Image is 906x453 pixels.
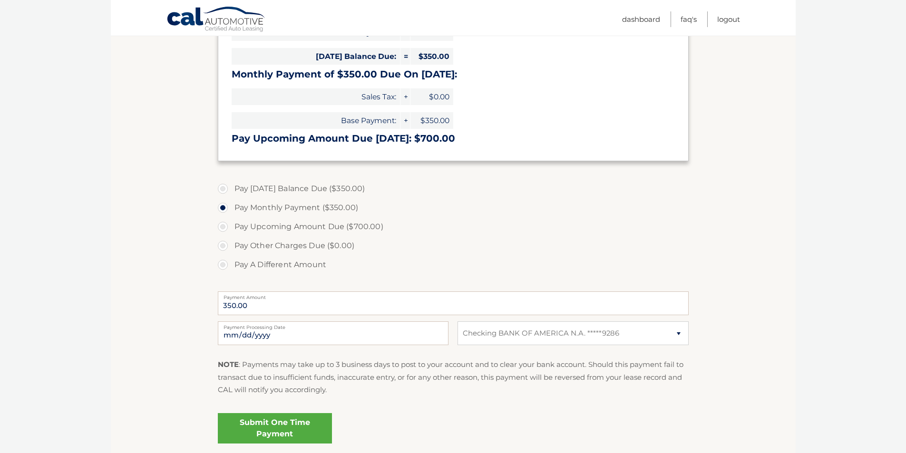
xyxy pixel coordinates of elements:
[218,321,448,329] label: Payment Processing Date
[218,358,689,396] p: : Payments may take up to 3 business days to post to your account and to clear your bank account....
[717,11,740,27] a: Logout
[218,217,689,236] label: Pay Upcoming Amount Due ($700.00)
[232,133,675,145] h3: Pay Upcoming Amount Due [DATE]: $700.00
[400,88,410,105] span: +
[622,11,660,27] a: Dashboard
[218,179,689,198] label: Pay [DATE] Balance Due ($350.00)
[232,48,400,65] span: [DATE] Balance Due:
[218,413,332,443] a: Submit One Time Payment
[410,88,453,105] span: $0.00
[400,48,410,65] span: =
[410,48,453,65] span: $350.00
[232,88,400,105] span: Sales Tax:
[218,198,689,217] label: Pay Monthly Payment ($350.00)
[218,255,689,274] label: Pay A Different Amount
[218,291,689,299] label: Payment Amount
[232,68,675,80] h3: Monthly Payment of $350.00 Due On [DATE]:
[681,11,697,27] a: FAQ's
[410,112,453,129] span: $350.00
[218,360,239,369] strong: NOTE
[218,291,689,315] input: Payment Amount
[218,321,448,345] input: Payment Date
[166,6,266,34] a: Cal Automotive
[218,236,689,255] label: Pay Other Charges Due ($0.00)
[400,112,410,129] span: +
[232,112,400,129] span: Base Payment:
